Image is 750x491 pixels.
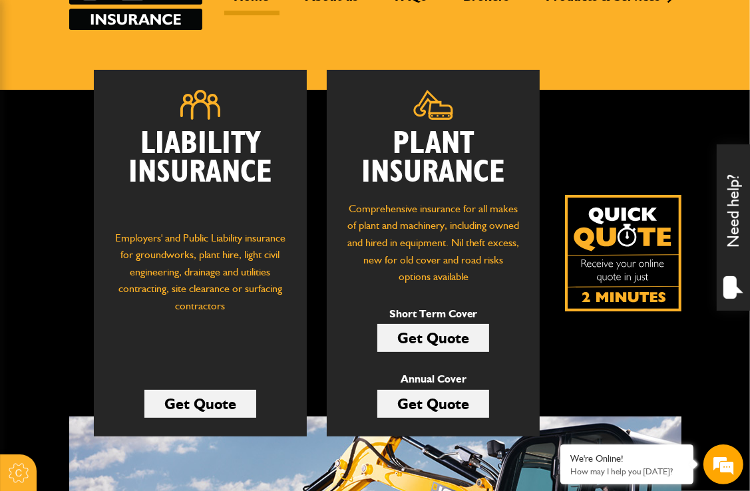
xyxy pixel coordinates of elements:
a: Get your insurance quote isn just 2-minutes [565,195,681,311]
p: Short Term Cover [377,305,489,323]
p: Annual Cover [377,371,489,388]
p: How may I help you today? [570,466,683,476]
a: Get Quote [144,390,256,418]
div: We're Online! [570,453,683,464]
h2: Plant Insurance [347,130,520,187]
p: Employers' and Public Liability insurance for groundworks, plant hire, light civil engineering, d... [114,230,287,344]
img: Quick Quote [565,195,681,311]
a: Get Quote [377,324,489,352]
div: Need help? [717,144,750,311]
h2: Liability Insurance [114,130,287,216]
a: Get Quote [377,390,489,418]
p: Comprehensive insurance for all makes of plant and machinery, including owned and hired in equipm... [347,200,520,285]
